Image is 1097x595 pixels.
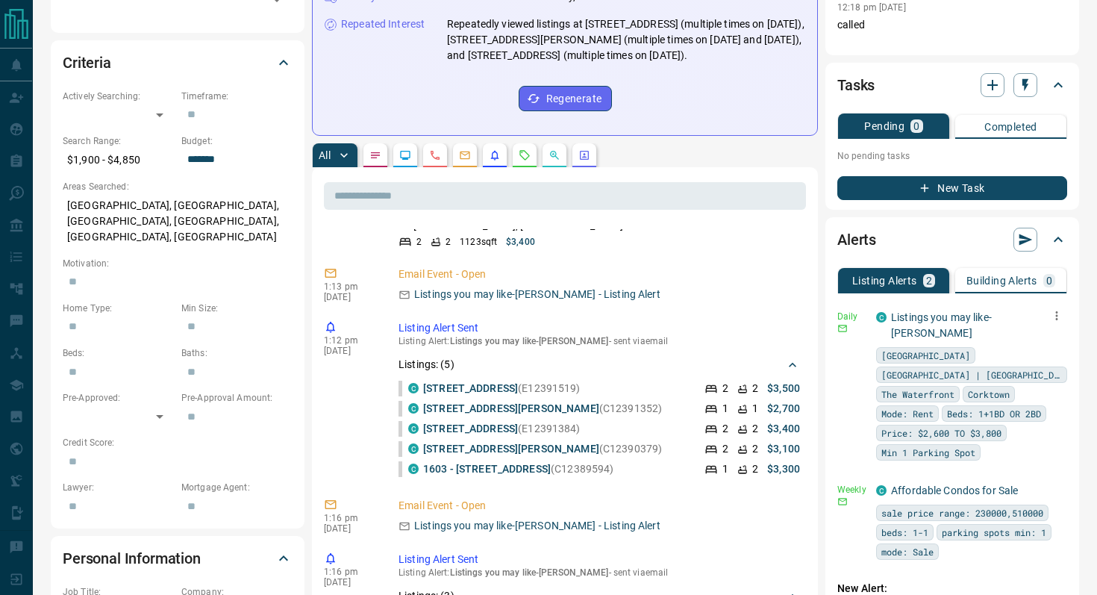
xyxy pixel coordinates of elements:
[63,90,174,103] p: Actively Searching:
[324,292,376,302] p: [DATE]
[63,51,111,75] h2: Criteria
[369,149,381,161] svg: Notes
[181,346,293,360] p: Baths:
[852,275,917,286] p: Listing Alerts
[837,483,867,496] p: Weekly
[319,150,331,161] p: All
[423,461,613,477] p: (C12389594)
[548,149,560,161] svg: Opportunities
[63,481,174,494] p: Lawyer:
[876,485,887,496] div: condos.ca
[408,403,419,414] div: condos.ca
[837,73,875,97] h2: Tasks
[181,391,293,405] p: Pre-Approval Amount:
[423,441,662,457] p: (C12390379)
[429,149,441,161] svg: Calls
[881,426,1001,440] span: Price: $2,600 TO $3,800
[324,513,376,523] p: 1:16 pm
[181,481,293,494] p: Mortgage Agent:
[519,86,612,111] button: Regenerate
[837,17,1067,33] p: called
[881,544,934,559] span: mode: Sale
[881,445,975,460] span: Min 1 Parking Spot
[881,505,1043,520] span: sale price range: 230000,510000
[460,235,497,249] p: 1123 sqft
[63,436,293,449] p: Credit Score:
[767,421,800,437] p: $3,400
[399,336,800,346] p: Listing Alert : - sent via email
[752,421,758,437] p: 2
[63,45,293,81] div: Criteria
[63,180,293,193] p: Areas Searched:
[837,45,901,55] p: 9:37 am [DATE]
[416,235,422,249] p: 2
[423,443,599,455] a: [STREET_ADDRESS][PERSON_NAME]
[181,134,293,148] p: Budget:
[752,461,758,477] p: 2
[423,382,518,394] a: [STREET_ADDRESS]
[423,423,518,434] a: [STREET_ADDRESS]
[881,525,928,540] span: beds: 1-1
[722,381,728,396] p: 2
[324,577,376,588] p: [DATE]
[414,518,660,534] p: Listings you may like-[PERSON_NAME] - Listing Alert
[423,463,551,475] a: 1603 - [STREET_ADDRESS]
[752,381,758,396] p: 2
[63,391,174,405] p: Pre-Approved:
[947,406,1041,421] span: Beds: 1+1BD OR 2BD
[181,90,293,103] p: Timeframe:
[399,320,800,336] p: Listing Alert Sent
[447,16,805,63] p: Repeatedly viewed listings at [STREET_ADDRESS] (multiple times on [DATE]), [STREET_ADDRESS][PERSO...
[837,323,848,334] svg: Email
[926,275,932,286] p: 2
[506,235,535,249] p: $3,400
[837,310,867,323] p: Daily
[767,441,800,457] p: $3,100
[324,567,376,577] p: 1:16 pm
[63,541,293,576] div: Personal Information
[578,149,590,161] svg: Agent Actions
[752,401,758,417] p: 1
[399,267,800,282] p: Email Event - Open
[399,149,411,161] svg: Lead Browsing Activity
[984,122,1037,132] p: Completed
[876,312,887,323] div: condos.ca
[837,2,906,13] p: 12:18 pm [DATE]
[399,357,454,373] p: Listings: ( 5 )
[450,567,609,578] span: Listings you may like-[PERSON_NAME]
[63,302,174,315] p: Home Type:
[423,421,581,437] p: (E12391384)
[63,257,293,270] p: Motivation:
[63,546,201,570] h2: Personal Information
[408,423,419,434] div: condos.ca
[767,381,800,396] p: $3,500
[63,134,174,148] p: Search Range:
[881,348,970,363] span: [GEOGRAPHIC_DATA]
[324,523,376,534] p: [DATE]
[722,461,728,477] p: 1
[881,406,934,421] span: Mode: Rent
[767,401,800,417] p: $2,700
[881,367,1062,382] span: [GEOGRAPHIC_DATA] | [GEOGRAPHIC_DATA]
[341,16,425,32] p: Repeated Interest
[414,287,660,302] p: Listings you may like-[PERSON_NAME] - Listing Alert
[446,235,451,249] p: 2
[942,525,1046,540] span: parking spots min: 1
[519,149,531,161] svg: Requests
[63,148,174,172] p: $1,900 - $4,850
[408,383,419,393] div: condos.ca
[423,401,662,417] p: (C12391352)
[837,496,848,507] svg: Email
[399,351,800,379] div: Listings: (5)
[408,443,419,454] div: condos.ca
[837,67,1067,103] div: Tasks
[891,485,1018,496] a: Affordable Condos for Sale
[423,402,599,414] a: [STREET_ADDRESS][PERSON_NAME]
[399,567,800,578] p: Listing Alert : - sent via email
[181,302,293,315] p: Min Size:
[722,401,728,417] p: 1
[767,461,800,477] p: $3,300
[864,121,904,131] p: Pending
[63,193,293,249] p: [GEOGRAPHIC_DATA], [GEOGRAPHIC_DATA], [GEOGRAPHIC_DATA], [GEOGRAPHIC_DATA], [GEOGRAPHIC_DATA], [G...
[752,441,758,457] p: 2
